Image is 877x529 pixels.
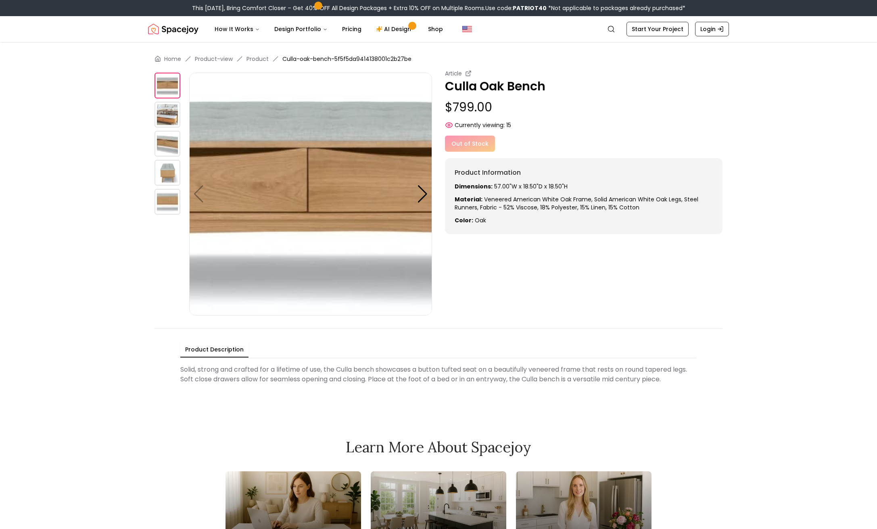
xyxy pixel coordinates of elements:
[455,182,493,190] strong: Dimensions:
[155,73,180,98] img: https://storage.googleapis.com/spacejoy-main/assets/5f5f5da9414138001c2b27be/product_0_ga95ne7998c
[422,21,449,37] a: Shop
[208,21,449,37] nav: Main
[148,21,198,37] a: Spacejoy
[336,21,368,37] a: Pricing
[445,69,462,77] small: Article
[547,4,685,12] span: *Not applicable to packages already purchased*
[506,121,511,129] span: 15
[268,21,334,37] button: Design Portfolio
[180,362,697,387] div: Solid, strong and crafted for a lifetime of use, the Culla bench showcases a button tufted seat o...
[513,4,547,12] b: PATRIOT40
[155,55,722,63] nav: breadcrumb
[485,4,547,12] span: Use code:
[208,21,266,37] button: How It Works
[455,168,713,178] h6: Product Information
[148,21,198,37] img: Spacejoy Logo
[155,102,180,128] img: https://storage.googleapis.com/spacejoy-main/assets/5f5f5da9414138001c2b27be/product_1_f5kpgobi05ki
[226,439,651,455] h2: Learn More About Spacejoy
[246,55,269,63] a: Product
[155,131,180,157] img: https://storage.googleapis.com/spacejoy-main/assets/5f5f5da9414138001c2b27be/product_2_lamod3aheck
[462,24,472,34] img: United States
[155,189,180,215] img: https://storage.googleapis.com/spacejoy-main/assets/5f5f5da9414138001c2b27be/product_4_f27j2e211nib
[148,16,729,42] nav: Global
[189,73,432,316] img: https://storage.googleapis.com/spacejoy-main/assets/5f5f5da9414138001c2b27be/product_0_ga95ne7998c
[455,195,698,211] span: Veneered American White Oak frame, solid American White Oak legs, steel runners, Fabric - 52% vis...
[180,342,248,358] button: Product Description
[282,55,411,63] span: Culla-oak-bench-5f5f5da9414138001c2b27be
[370,21,420,37] a: AI Design
[192,4,685,12] div: This [DATE], Bring Comfort Closer – Get 40% OFF All Design Packages + Extra 10% OFF on Multiple R...
[455,216,473,224] strong: Color:
[195,55,233,63] a: Product-view
[455,182,713,190] p: 57.00"W x 18.50"D x 18.50"H
[475,216,486,224] span: oak
[155,160,180,186] img: https://storage.googleapis.com/spacejoy-main/assets/5f5f5da9414138001c2b27be/product_3_4mgleiamcdpd
[445,79,722,94] p: Culla Oak Bench
[455,121,505,129] span: Currently viewing:
[695,22,729,36] a: Login
[626,22,689,36] a: Start Your Project
[445,100,722,115] p: $799.00
[164,55,181,63] a: Home
[455,195,482,203] strong: Material:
